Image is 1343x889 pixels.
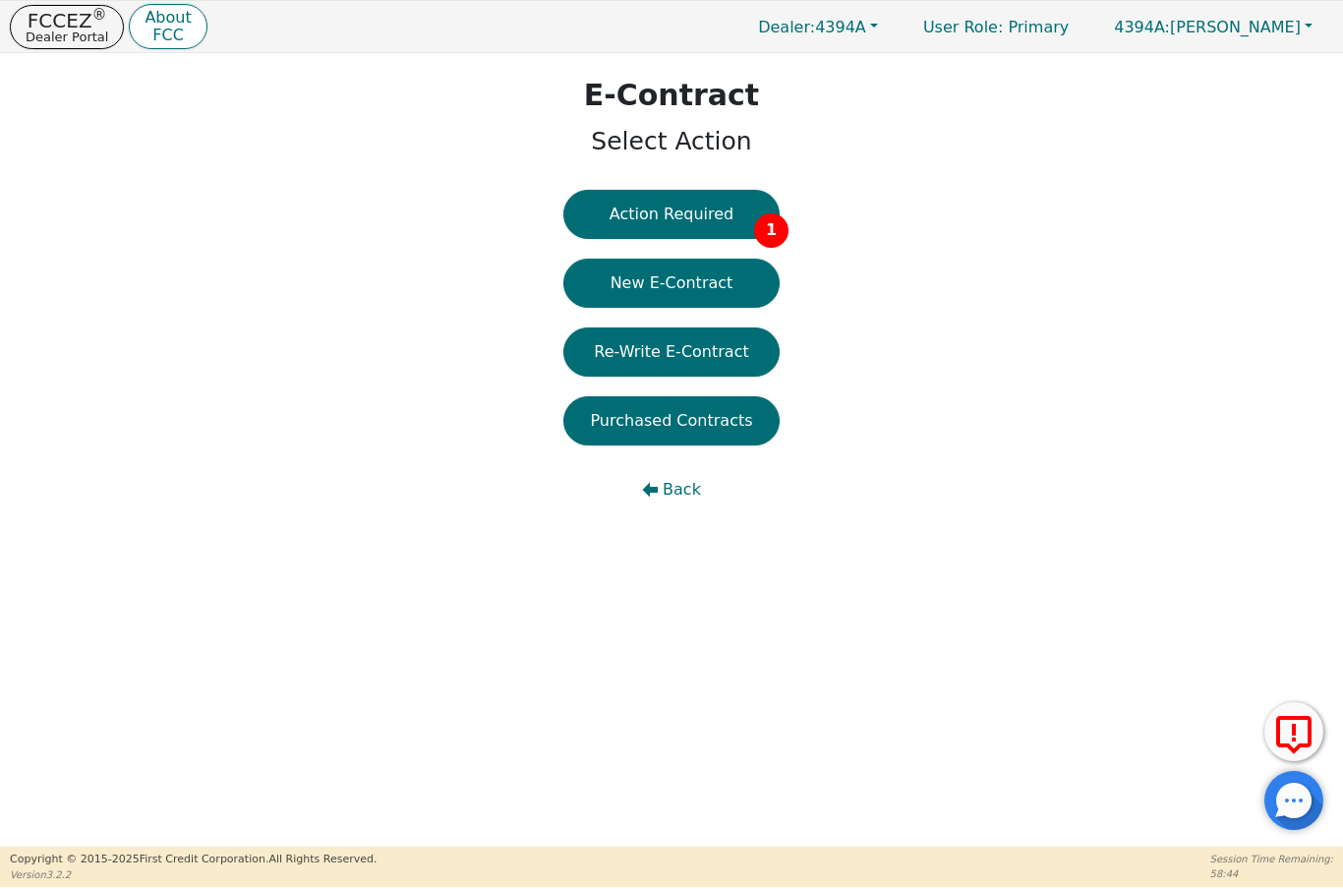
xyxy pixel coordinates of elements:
[563,465,780,514] button: Back
[758,18,866,36] span: 4394A
[563,190,780,239] button: Action Required1
[26,30,108,43] p: Dealer Portal
[904,8,1088,46] p: Primary
[1210,866,1333,881] p: 58:44
[904,8,1088,46] a: User Role: Primary
[737,12,899,42] button: Dealer:4394A
[10,867,377,882] p: Version 3.2.2
[1210,852,1333,866] p: Session Time Remaining:
[92,6,107,24] sup: ®
[26,11,108,30] p: FCCEZ
[563,259,780,308] button: New E-Contract
[1114,18,1170,36] span: 4394A:
[563,396,780,445] button: Purchased Contracts
[145,10,191,26] p: About
[268,853,377,865] span: All Rights Reserved.
[1114,18,1301,36] span: [PERSON_NAME]
[10,5,124,49] button: FCCEZ®Dealer Portal
[754,213,788,248] span: 1
[145,28,191,43] p: FCC
[129,4,206,50] button: AboutFCC
[923,18,1003,36] span: User Role :
[1264,702,1323,761] button: Report Error to FCC
[10,852,377,868] p: Copyright © 2015- 2025 First Credit Corporation.
[563,327,780,377] button: Re-Write E-Contract
[663,478,701,502] span: Back
[584,123,759,160] p: Select Action
[1093,12,1333,42] button: 4394A:[PERSON_NAME]
[584,78,759,113] h1: E-Contract
[758,18,815,36] span: Dealer:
